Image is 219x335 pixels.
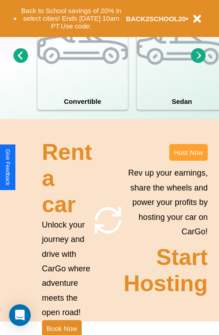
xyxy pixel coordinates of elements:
div: Give Feedback [5,149,11,186]
h2: Rent a car [42,139,92,218]
div: Open Intercom Messenger [9,304,31,326]
p: Rev up your earnings, share the wheels and power your profits by hosting your car on CarGo! [124,166,208,239]
h2: Start Hosting [124,244,208,297]
p: Unlock your journey and drive with CarGo where adventure meets the open road! [42,218,92,320]
b: BACK2SCHOOL20 [126,15,186,23]
button: Host Now [169,144,208,161]
button: Back to School savings of 20% in select cities! Ends [DATE] 10am PT.Use code: [17,5,126,33]
h4: Convertible [37,93,128,110]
